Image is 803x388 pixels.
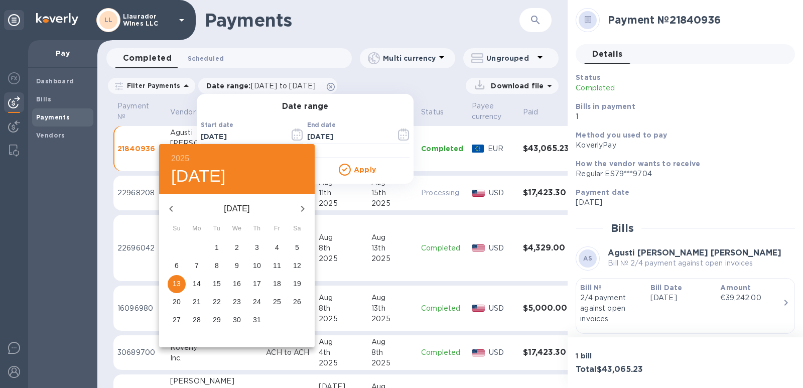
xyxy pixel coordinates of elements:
[208,275,226,293] button: 15
[235,242,239,252] p: 2
[215,242,219,252] p: 1
[208,257,226,275] button: 8
[235,261,239,271] p: 9
[233,297,241,307] p: 23
[255,242,259,252] p: 3
[253,315,261,325] p: 31
[288,275,306,293] button: 19
[208,239,226,257] button: 1
[188,275,206,293] button: 14
[168,257,186,275] button: 6
[268,257,286,275] button: 11
[268,293,286,311] button: 25
[253,261,261,271] p: 10
[213,279,221,289] p: 15
[215,261,219,271] p: 8
[188,311,206,329] button: 28
[228,224,246,234] span: We
[233,315,241,325] p: 30
[168,275,186,293] button: 13
[228,275,246,293] button: 16
[248,275,266,293] button: 17
[171,166,226,187] button: [DATE]
[288,239,306,257] button: 5
[268,239,286,257] button: 4
[208,224,226,234] span: Tu
[248,311,266,329] button: 31
[168,224,186,234] span: Su
[228,293,246,311] button: 23
[288,224,306,234] span: Sa
[268,224,286,234] span: Fr
[248,293,266,311] button: 24
[193,279,201,289] p: 14
[195,261,199,271] p: 7
[268,275,286,293] button: 18
[253,297,261,307] p: 24
[168,311,186,329] button: 27
[273,279,281,289] p: 18
[293,279,301,289] p: 19
[175,261,179,271] p: 6
[273,297,281,307] p: 25
[171,152,189,166] button: 2025
[248,257,266,275] button: 10
[248,239,266,257] button: 3
[293,261,301,271] p: 12
[208,293,226,311] button: 22
[208,311,226,329] button: 29
[233,279,241,289] p: 16
[173,315,181,325] p: 27
[228,239,246,257] button: 2
[288,293,306,311] button: 26
[228,311,246,329] button: 30
[183,203,291,215] p: [DATE]
[168,293,186,311] button: 20
[173,297,181,307] p: 20
[253,279,261,289] p: 17
[193,297,201,307] p: 21
[188,224,206,234] span: Mo
[228,257,246,275] button: 9
[293,297,301,307] p: 26
[275,242,279,252] p: 4
[193,315,201,325] p: 28
[273,261,281,271] p: 11
[188,293,206,311] button: 21
[188,257,206,275] button: 7
[288,257,306,275] button: 12
[173,279,181,289] p: 13
[248,224,266,234] span: Th
[213,315,221,325] p: 29
[213,297,221,307] p: 22
[295,242,299,252] p: 5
